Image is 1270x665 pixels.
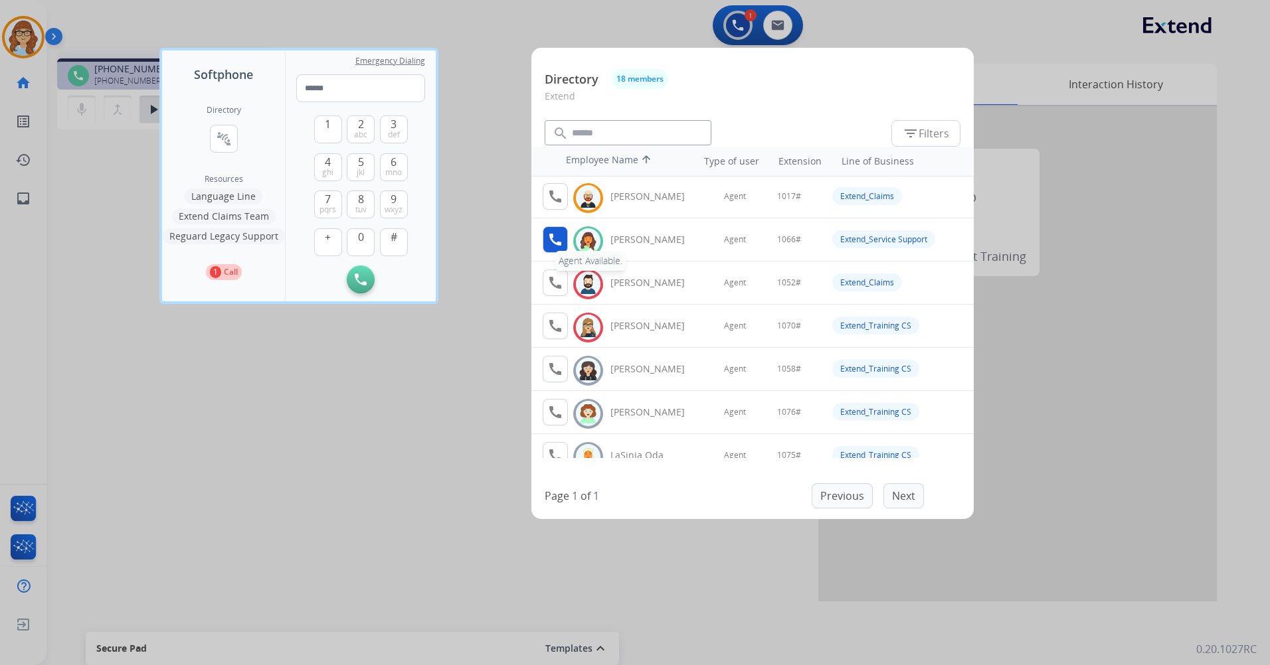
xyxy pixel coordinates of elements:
th: Extension [772,148,828,175]
mat-icon: search [553,125,569,141]
button: 1Call [206,264,242,280]
div: [PERSON_NAME] [610,233,699,246]
p: Call [224,266,238,278]
span: ghi [322,167,333,178]
mat-icon: connect_without_contact [216,131,232,147]
button: 9wxyz [380,190,408,218]
span: 1070# [777,321,801,331]
div: Extend_Training CS [832,360,919,378]
mat-icon: call [547,188,563,204]
span: 4 [325,154,331,170]
span: mno [385,167,402,178]
button: 2abc [347,115,375,143]
div: [PERSON_NAME] [610,406,699,419]
div: Extend_Claims [832,187,902,205]
mat-icon: call [547,275,563,291]
span: 1052# [777,277,801,288]
span: # [391,229,397,245]
button: + [314,228,342,256]
span: Softphone [194,65,253,84]
mat-icon: call [547,318,563,334]
div: Agent Available. [555,251,626,271]
img: call-button [355,273,367,285]
p: of [581,488,590,504]
span: 0 [358,229,364,245]
button: 5jkl [347,153,375,181]
span: Agent [724,450,746,461]
span: 9 [391,191,397,207]
div: [PERSON_NAME] [610,190,699,203]
p: Extend [545,89,960,113]
img: avatar [579,447,598,467]
p: 0.20.1027RC [1196,641,1257,657]
span: 1066# [777,234,801,245]
span: + [325,229,331,245]
div: [PERSON_NAME] [610,362,699,376]
mat-icon: call [547,232,563,248]
p: Directory [545,70,598,88]
button: # [380,228,408,256]
span: 1017# [777,191,801,202]
span: Agent [724,407,746,417]
th: Type of user [685,148,766,175]
div: [PERSON_NAME] [610,276,699,289]
button: Language Line [185,188,262,204]
img: avatar [579,274,598,295]
div: Extend_Training CS [832,317,919,334]
mat-icon: call [547,447,563,463]
span: abc [354,129,367,140]
th: Line of Business [835,148,967,175]
button: 3def [380,115,408,143]
img: avatar [579,188,598,208]
mat-icon: filter_list [903,125,919,141]
button: 8tuv [347,190,375,218]
span: 1 [325,116,331,132]
span: 3 [391,116,397,132]
button: Agent Available. [543,226,568,253]
span: Agent [724,277,746,288]
span: wxyz [385,204,403,215]
span: Agent [724,321,746,331]
span: 6 [391,154,397,170]
img: avatar [579,404,598,424]
button: Reguard Legacy Support [163,228,285,244]
span: Agent [724,364,746,374]
mat-icon: call [547,404,563,420]
div: LaSinia Oda [610,449,699,462]
div: Extend_Training CS [832,403,919,421]
span: 5 [358,154,364,170]
img: avatar [579,360,598,381]
img: avatar [579,231,598,252]
p: 1 [210,266,221,278]
button: 4ghi [314,153,342,181]
span: def [388,129,400,140]
th: Employee Name [559,147,679,176]
div: Extend_Service Support [832,230,935,248]
span: tuv [355,204,367,215]
div: [PERSON_NAME] [610,319,699,332]
button: 1 [314,115,342,143]
span: 2 [358,116,364,132]
span: pqrs [319,204,336,215]
mat-icon: call [547,361,563,377]
div: Extend_Claims [832,273,902,291]
img: avatar [579,317,598,338]
span: Resources [205,174,243,185]
button: 18 members [612,69,668,89]
button: Filters [891,120,960,147]
mat-icon: arrow_upward [638,153,654,169]
span: 8 [358,191,364,207]
span: Filters [903,125,949,141]
h2: Directory [207,105,241,115]
span: 7 [325,191,331,207]
span: 1076# [777,407,801,417]
span: Emergency Dialing [355,56,425,66]
button: 6mno [380,153,408,181]
button: Extend Claims Team [172,208,276,224]
p: Page [545,488,569,504]
span: 1058# [777,364,801,374]
button: 7pqrs [314,190,342,218]
span: 1075# [777,450,801,461]
div: Extend_Training CS [832,446,919,464]
span: Agent [724,234,746,245]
